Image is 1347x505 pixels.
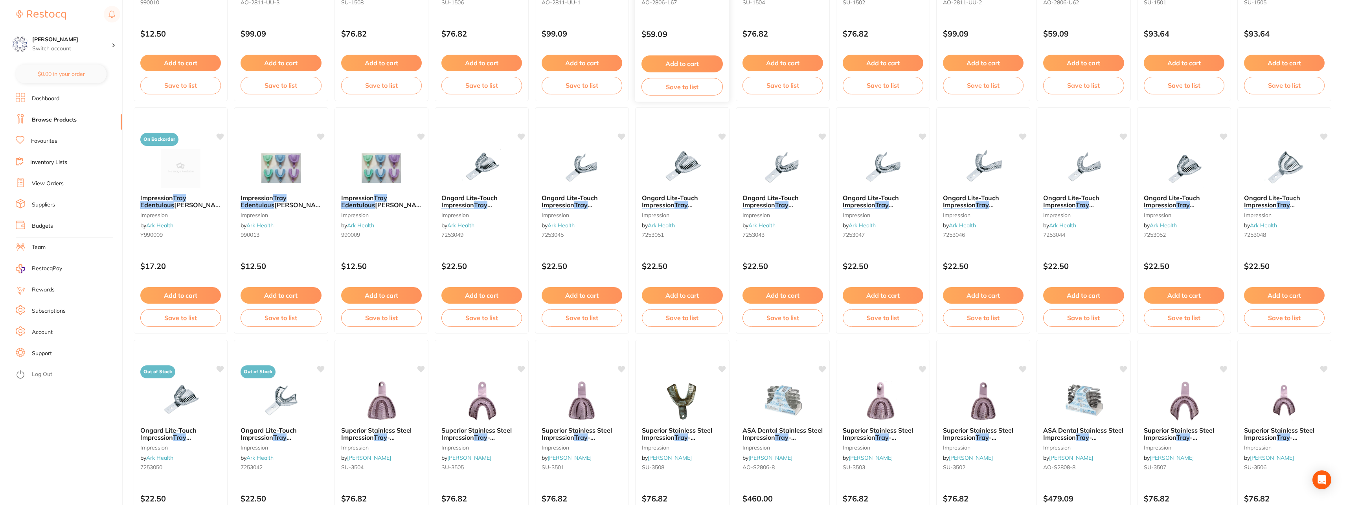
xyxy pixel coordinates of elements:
a: Budgets [32,222,53,230]
small: impression [1043,212,1124,218]
span: Superior Stainless Steel Impression [542,426,612,441]
em: Edentulous [441,208,475,216]
span: - Perforated - [843,433,896,448]
p: $93.64 [1144,29,1224,38]
p: $22.50 [642,262,722,271]
span: 7253052 [1144,231,1166,238]
img: ASA Dental Stainless Steel Impression Tray - Solid Edentulous, 8-Pack [1058,381,1109,420]
em: Tray [474,433,487,441]
button: Save to list [1244,309,1325,326]
img: Restocq Logo [16,10,66,20]
img: Ongard Lite-Touch Impression Tray Edentulous Perforated S/S Upper #3 [155,381,206,420]
button: Add to cart [843,287,923,304]
button: Save to list [1043,309,1124,326]
small: impression [642,212,722,218]
img: Ongard Lite-Touch Impression Tray Edentulous Perforated S/S Lower #5 [958,149,1009,188]
span: Ongard Lite-Touch Impression [1244,194,1300,209]
span: Ongard Lite-Touch Impression [843,194,899,209]
em: Edentulous [642,208,676,216]
em: Tray [374,433,387,441]
span: Perforated S/S Lower #3 [1043,208,1121,223]
button: Add to cart [1244,287,1325,304]
span: On Backorder [140,133,178,146]
span: Superior Stainless Steel Impression [642,426,712,441]
button: Add to cart [1244,55,1325,71]
span: by [642,222,675,229]
a: Support [32,350,52,358]
b: Ongard Lite-Touch Impression Tray Edentulous Perforated S/S Upper #2 [441,194,522,209]
a: RestocqPay [16,264,62,273]
em: Tray [574,201,588,209]
small: impression [1244,212,1325,218]
b: Superior Stainless Steel Impression Tray - Perforated - Edentulous Lower - Large [642,427,722,441]
button: Add to cart [943,55,1024,71]
span: Ongard Lite-Touch Impression [441,194,498,209]
a: Log Out [32,370,52,378]
p: $12.50 [241,262,321,271]
p: $22.50 [441,262,522,271]
em: Edentulous [1144,208,1178,216]
img: Superior Stainless Steel Impression Tray - Perforated - Edentulous Lower - Medium Large [1158,381,1209,420]
button: Add to cart [1043,55,1124,71]
button: Add to cart [140,287,221,304]
span: Superior Stainless Steel Impression [843,426,913,441]
a: Subscriptions [32,307,66,315]
a: Ark Health [849,222,876,229]
span: [PERSON_NAME] Large Lower [140,201,227,216]
a: [PERSON_NAME] [1250,454,1294,461]
button: Save to list [1144,77,1224,94]
button: Save to list [843,77,923,94]
div: Open Intercom Messenger [1312,470,1331,489]
b: Impression Tray Edentulous Alma Large Lower [341,194,422,209]
span: by [1144,222,1177,229]
button: Add to cart [641,55,723,72]
a: Ark Health [1049,222,1076,229]
p: $59.09 [1043,29,1124,38]
button: Add to cart [441,55,522,71]
span: 990013 [241,231,259,238]
span: Superior Stainless Steel Impression [441,426,512,441]
button: Save to list [1144,309,1224,326]
span: Impression [341,194,374,202]
em: Edentulous [341,201,375,209]
button: Add to cart [140,55,221,71]
small: impression [742,212,823,218]
b: Ongard Lite-Touch Impression Tray Edentulous Perforated S/S Lower #1 [241,427,321,441]
span: ASA Dental Stainless Steel Impression [1043,426,1123,441]
span: by [140,222,173,229]
span: Y990009 [140,231,163,238]
button: Save to list [542,309,622,326]
em: Tray [1076,201,1089,209]
img: RestocqPay [16,264,25,273]
small: impression [943,212,1024,218]
button: Add to cart [742,55,823,71]
img: Ongard Lite-Touch Impression Tray Edentulous Perforated S/S Upper #2 [456,149,507,188]
em: Edentulous [843,208,877,216]
span: - Perforated - [1144,433,1197,448]
button: Save to list [140,309,221,326]
b: Ongard Lite-Touch Impression Tray Edentulous Perforated S/S Upper #5 [1144,194,1224,209]
button: Save to list [241,77,321,94]
span: 7253043 [742,231,764,238]
span: by [341,222,374,229]
button: Add to cart [1144,55,1224,71]
p: $59.09 [641,29,723,39]
em: Edentulous [1244,208,1278,216]
span: - Perforated - [742,433,796,448]
p: $99.09 [542,29,622,38]
p: $22.50 [1043,262,1124,271]
button: Log Out [16,369,120,381]
p: $93.64 [1244,29,1325,38]
em: Tray [976,201,989,209]
span: - Perforated - [441,433,495,448]
a: [PERSON_NAME] [648,454,692,461]
p: $76.82 [341,29,422,38]
p: $22.50 [1144,262,1224,271]
em: Tray [1176,433,1190,441]
b: Superior Stainless Steel Impression Tray - Perforated - Edentulous Lower - Medium Large [1144,427,1224,441]
span: 7253045 [542,231,564,238]
a: Browse Products [32,116,77,124]
span: - Perforated - [642,433,695,448]
span: Ongard Lite-Touch Impression [1144,194,1200,209]
p: $22.50 [542,262,622,271]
